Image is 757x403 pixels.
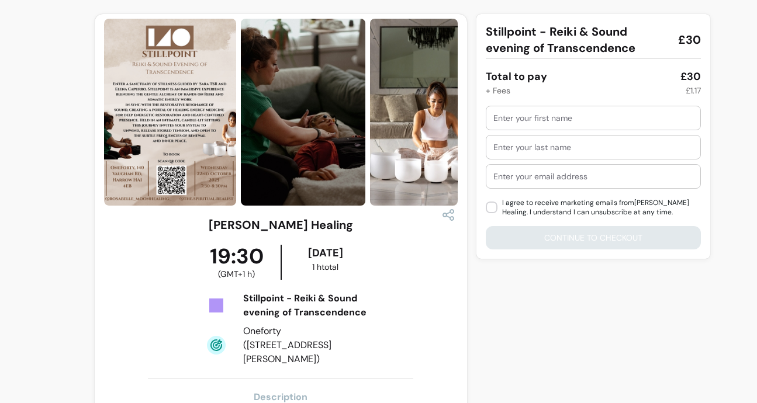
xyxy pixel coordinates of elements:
[493,171,693,182] input: Enter your email address
[207,296,226,315] img: Tickets Icon
[104,19,236,206] img: https://d3pz9znudhj10h.cloudfront.net/80f581e1-38e3-4482-8edd-812f57898d5e
[493,141,693,153] input: Enter your last name
[486,85,510,96] div: + Fees
[686,85,701,96] div: £1.17
[284,261,367,273] div: 1 h total
[284,245,367,261] div: [DATE]
[493,112,693,124] input: Enter your first name
[680,68,701,85] div: £30
[192,245,281,280] div: 19:30
[209,217,353,233] h3: [PERSON_NAME] Healing
[243,291,367,319] div: Stillpoint - Reiki & Sound evening of Transcendence
[486,23,669,56] span: Stillpoint - Reiki & Sound evening of Transcendence
[486,68,547,85] div: Total to pay
[370,19,494,206] img: https://d3pz9znudhj10h.cloudfront.net/7064d0bf-3203-4d75-8763-74c9e8b073e4
[678,32,701,48] span: £30
[218,268,255,280] span: ( GMT+1 h )
[243,324,367,366] div: Oneforty ([STREET_ADDRESS][PERSON_NAME])
[241,19,365,206] img: https://d3pz9znudhj10h.cloudfront.net/7918a4ce-f618-4ac2-b9c4-b713f4ebfabd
